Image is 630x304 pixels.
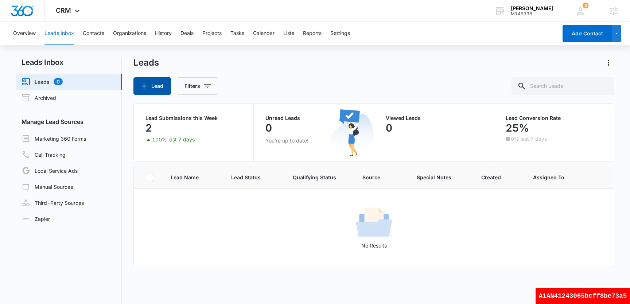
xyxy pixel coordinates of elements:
[180,22,194,45] button: Deals
[583,3,588,8] div: notifications count
[536,288,630,304] div: A1AN41243065bcff8be73a5
[293,174,345,181] span: Qualifying Status
[386,116,482,121] p: Viewed Leads
[481,174,516,181] span: Created
[177,77,218,95] button: Filters
[22,198,84,207] a: Third-Party Sources
[417,174,464,181] span: Special Notes
[356,205,392,242] img: No Results
[155,22,172,45] button: History
[303,22,322,45] button: Reports
[265,116,362,121] p: Unread Leads
[283,22,294,45] button: Lists
[330,22,350,45] button: Settings
[22,182,73,191] a: Manual Sources
[603,57,614,69] button: Actions
[231,174,275,181] span: Lead Status
[152,137,195,142] p: 100% last 7 days
[265,137,362,144] p: You’re up to date!
[533,174,564,181] span: Assigned To
[145,116,242,121] p: Lead Submissions this Week
[253,22,275,45] button: Calendar
[506,116,602,121] p: Lead Conversion Rate
[171,174,214,181] span: Lead Name
[133,77,171,95] button: Lead
[22,215,50,223] a: Zapier
[511,5,553,11] div: account name
[22,150,66,159] a: Call Tracking
[265,122,272,134] p: 0
[511,11,553,16] div: account id
[22,77,63,86] a: Leads0
[44,22,74,45] button: Leads Inbox
[56,7,71,14] span: CRM
[22,166,78,175] a: Local Service Ads
[22,134,86,143] a: Marketing 360 Forms
[22,93,56,102] a: Archived
[511,136,547,141] p: 0% last 7 days
[145,122,152,134] p: 2
[362,174,400,181] span: Source
[113,22,146,45] button: Organizations
[133,57,159,68] h1: Leads
[230,22,244,45] button: Tasks
[512,77,614,95] input: Search Leads
[506,122,529,134] p: 25%
[13,22,36,45] button: Overview
[386,122,392,134] p: 0
[134,242,614,249] p: No Results
[563,25,612,42] button: Add Contact
[83,22,104,45] button: Contacts
[16,57,122,68] h2: Leads Inbox
[583,3,588,8] span: 3
[16,117,122,126] h3: Manage Lead Sources
[202,22,222,45] button: Projects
